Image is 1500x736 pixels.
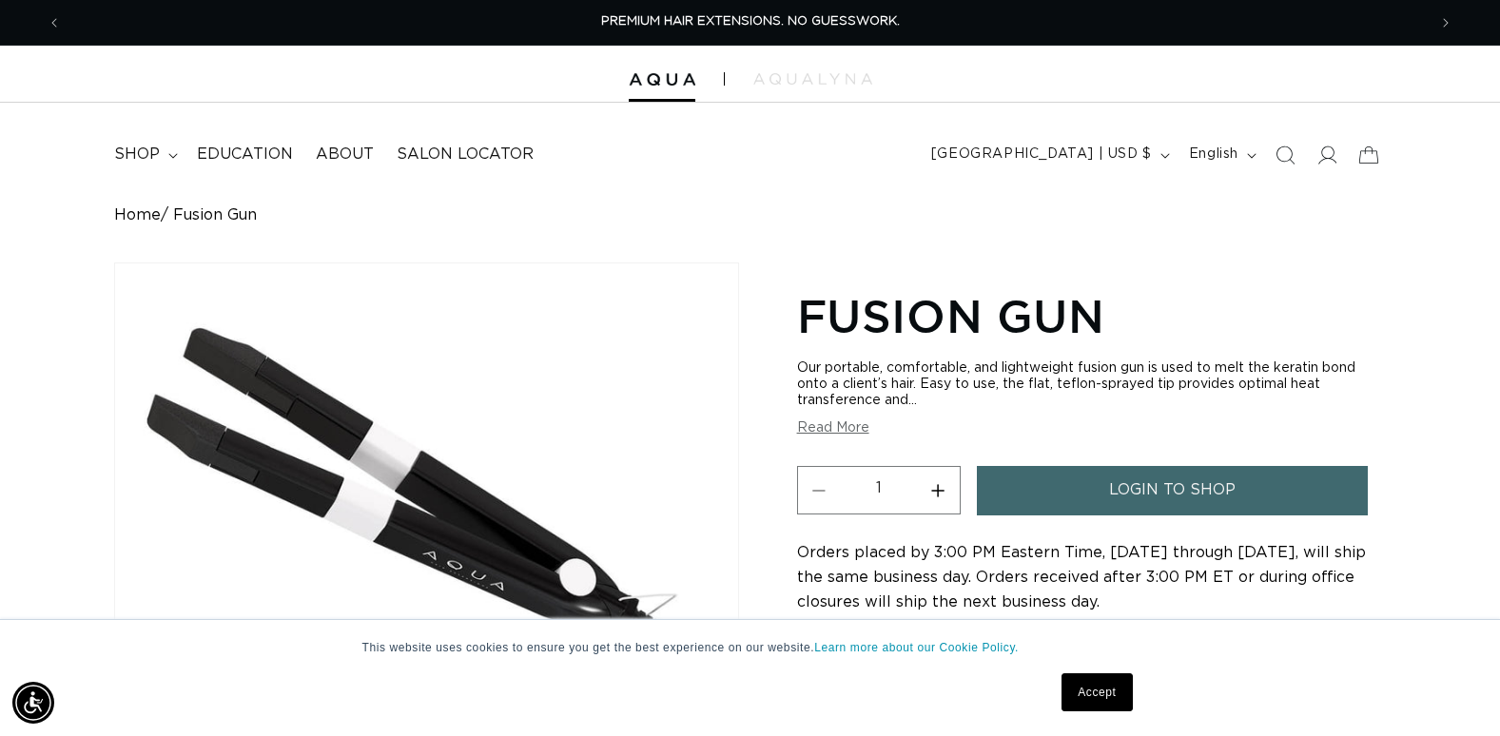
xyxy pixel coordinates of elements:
a: Education [185,133,304,176]
summary: Search [1264,134,1306,176]
nav: breadcrumbs [114,206,1386,224]
button: English [1178,137,1264,173]
summary: shop [103,133,185,176]
a: Salon Locator [385,133,545,176]
span: PREMIUM HAIR EXTENSIONS. NO GUESSWORK. [601,15,900,28]
span: login to shop [1109,466,1236,514]
a: login to shop [977,466,1368,514]
span: English [1189,145,1238,165]
a: About [304,133,385,176]
img: aqualyna.com [753,73,872,85]
button: Next announcement [1425,5,1467,41]
span: Fusion Gun [173,206,257,224]
span: About [316,145,374,165]
div: Accessibility Menu [12,682,54,724]
a: Accept [1062,673,1132,711]
span: shop [114,145,160,165]
a: Learn more about our Cookie Policy. [814,641,1019,654]
h1: Fusion Gun [797,286,1386,345]
span: Education [197,145,293,165]
button: [GEOGRAPHIC_DATA] | USD $ [920,137,1178,173]
span: Orders placed by 3:00 PM Eastern Time, [DATE] through [DATE], will ship the same business day. Or... [797,545,1366,610]
p: This website uses cookies to ensure you get the best experience on our website. [362,639,1139,656]
a: Home [114,206,161,224]
button: Previous announcement [33,5,75,41]
div: Our portable, comfortable, and lightweight fusion gun is used to melt the keratin bond onto a cli... [797,360,1386,409]
span: Salon Locator [397,145,534,165]
span: [GEOGRAPHIC_DATA] | USD $ [931,145,1152,165]
button: Read More [797,420,869,436]
img: Aqua Hair Extensions [629,73,695,87]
